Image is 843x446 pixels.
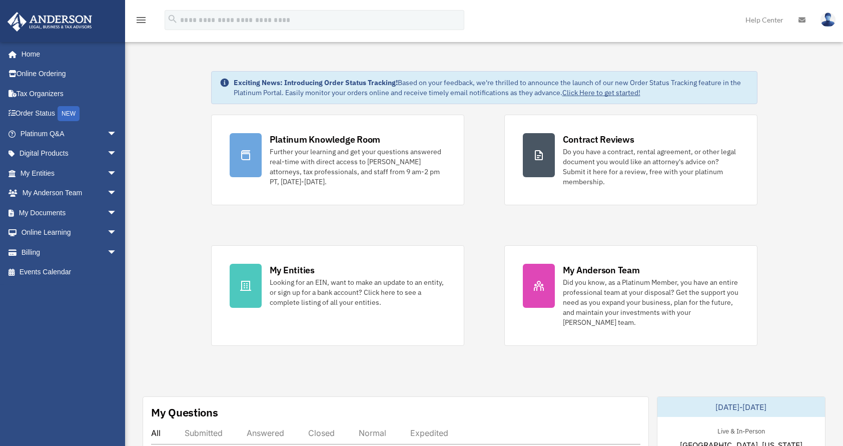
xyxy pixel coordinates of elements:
[563,277,739,327] div: Did you know, as a Platinum Member, you have an entire professional team at your disposal? Get th...
[234,78,749,98] div: Based on your feedback, we're thrilled to announce the launch of our new Order Status Tracking fe...
[709,425,773,435] div: Live & In-Person
[151,428,161,438] div: All
[151,405,218,420] div: My Questions
[167,14,178,25] i: search
[107,223,127,243] span: arrow_drop_down
[7,262,132,282] a: Events Calendar
[107,203,127,223] span: arrow_drop_down
[107,242,127,263] span: arrow_drop_down
[563,264,640,276] div: My Anderson Team
[820,13,835,27] img: User Pic
[7,64,132,84] a: Online Ordering
[107,163,127,184] span: arrow_drop_down
[7,44,127,64] a: Home
[270,264,315,276] div: My Entities
[7,104,132,124] a: Order StatusNEW
[107,183,127,204] span: arrow_drop_down
[7,144,132,164] a: Digital Productsarrow_drop_down
[308,428,335,438] div: Closed
[185,428,223,438] div: Submitted
[7,203,132,223] a: My Documentsarrow_drop_down
[7,124,132,144] a: Platinum Q&Aarrow_drop_down
[563,147,739,187] div: Do you have a contract, rental agreement, or other legal document you would like an attorney's ad...
[270,133,381,146] div: Platinum Knowledge Room
[211,245,464,346] a: My Entities Looking for an EIN, want to make an update to an entity, or sign up for a bank accoun...
[563,133,634,146] div: Contract Reviews
[7,223,132,243] a: Online Learningarrow_drop_down
[270,147,446,187] div: Further your learning and get your questions answered real-time with direct access to [PERSON_NAM...
[270,277,446,307] div: Looking for an EIN, want to make an update to an entity, or sign up for a bank account? Click her...
[234,78,398,87] strong: Exciting News: Introducing Order Status Tracking!
[135,14,147,26] i: menu
[359,428,386,438] div: Normal
[657,397,825,417] div: [DATE]-[DATE]
[135,18,147,26] a: menu
[7,183,132,203] a: My Anderson Teamarrow_drop_down
[562,88,640,97] a: Click Here to get started!
[247,428,284,438] div: Answered
[5,12,95,32] img: Anderson Advisors Platinum Portal
[7,84,132,104] a: Tax Organizers
[7,242,132,262] a: Billingarrow_drop_down
[504,115,757,205] a: Contract Reviews Do you have a contract, rental agreement, or other legal document you would like...
[211,115,464,205] a: Platinum Knowledge Room Further your learning and get your questions answered real-time with dire...
[107,144,127,164] span: arrow_drop_down
[504,245,757,346] a: My Anderson Team Did you know, as a Platinum Member, you have an entire professional team at your...
[410,428,448,438] div: Expedited
[58,106,80,121] div: NEW
[7,163,132,183] a: My Entitiesarrow_drop_down
[107,124,127,144] span: arrow_drop_down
